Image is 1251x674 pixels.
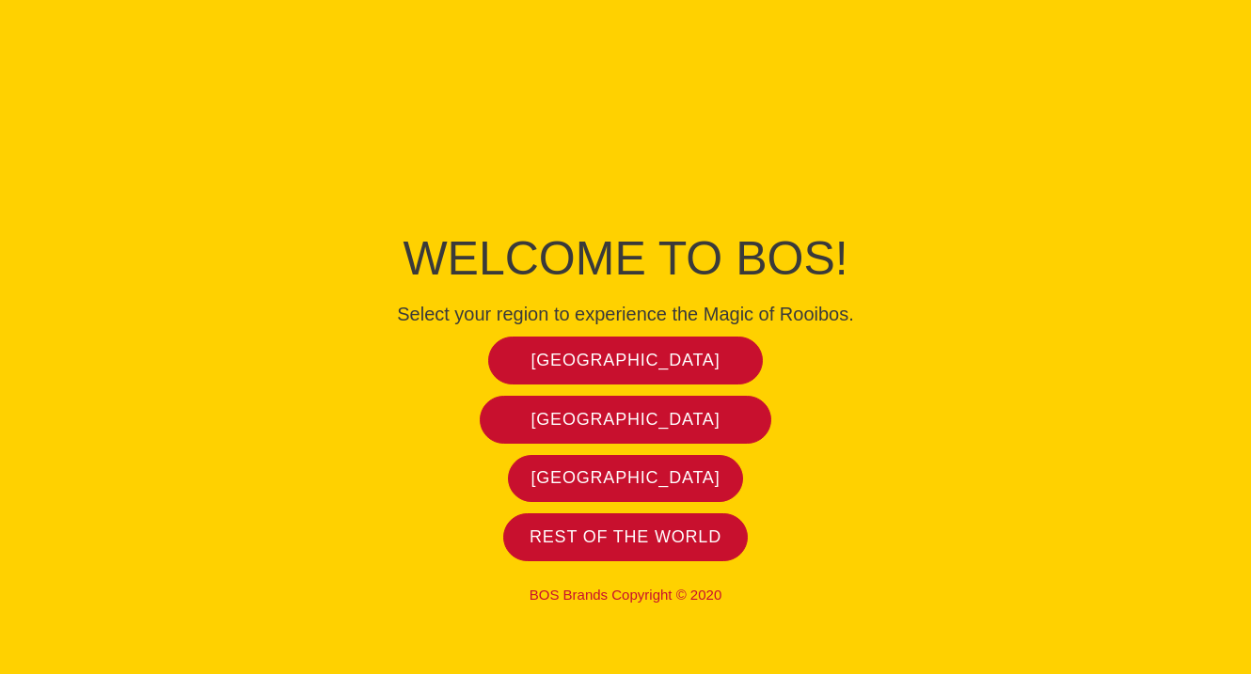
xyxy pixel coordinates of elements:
span: [GEOGRAPHIC_DATA] [531,409,721,431]
span: [GEOGRAPHIC_DATA] [531,467,721,489]
h4: Select your region to experience the Magic of Rooibos. [202,303,1049,325]
a: [GEOGRAPHIC_DATA] [480,396,772,444]
span: [GEOGRAPHIC_DATA] [531,350,721,371]
span: Rest of the world [530,526,721,548]
a: [GEOGRAPHIC_DATA] [488,337,764,384]
a: Rest of the world [503,513,748,561]
p: BOS Brands Copyright © 2020 [202,587,1049,603]
img: Bos Brands [555,64,696,205]
a: [GEOGRAPHIC_DATA] [508,455,743,503]
h1: Welcome to BOS! [202,226,1049,291]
